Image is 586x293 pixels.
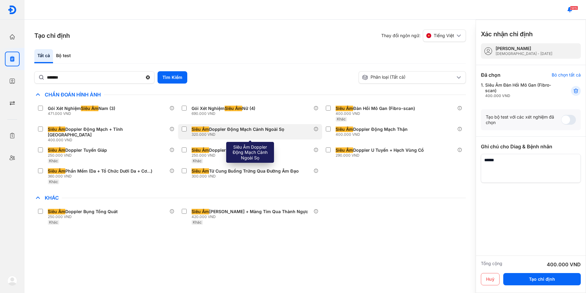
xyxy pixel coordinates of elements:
span: Chẩn Đoán Hình Ảnh [42,92,104,98]
div: Đàn Hồi Mô Gan (Fibro-scan) [336,106,415,111]
div: Gói Xét Nghiệm Nữ (4) [192,106,255,111]
span: Khác [42,195,62,201]
span: Khác [49,158,58,163]
div: Siêu Âm Đàn Hồi Mô Gan (Fibro-scan) [485,82,556,98]
div: 360.000 VND [48,174,155,179]
img: logo [7,276,17,286]
div: Bỏ chọn tất cả [552,72,581,78]
span: Siêu Âm [192,209,209,214]
div: Doppler Tuyến Vú [192,147,247,153]
span: Tiếng Việt [434,33,454,38]
span: Siêu Âm [336,147,353,153]
div: 420.000 VND [192,214,310,219]
div: 400.000 VND [336,132,410,137]
div: Tổng cộng [481,261,502,268]
div: 400.000 VND [336,111,417,116]
div: 250.000 VND [48,214,120,219]
span: Siêu Âm [225,106,242,111]
span: Khác [193,220,202,225]
div: Doppler Động Mạch + Tĩnh [GEOGRAPHIC_DATA] [48,127,167,138]
div: Doppler Tuyến Giáp [48,147,107,153]
div: [PERSON_NAME] [496,46,552,51]
span: 1815 [570,6,578,10]
div: 290.000 VND [336,153,426,158]
div: 471.000 VND [48,111,118,116]
div: 250.000 VND [192,153,249,158]
div: Tất cả [34,49,53,63]
div: Doppler Động Mạch Thận [336,127,408,132]
div: Doppler U Tuyến + Hạch Vùng Cổ [336,147,424,153]
h3: Xác nhận chỉ định [481,30,533,38]
span: Siêu Âm [336,106,353,111]
span: Siêu Âm [192,168,209,174]
div: Đã chọn [481,71,500,79]
span: Siêu Âm [48,147,65,153]
div: 400.000 VND [48,138,169,143]
span: Khác [49,179,58,184]
div: Thay đổi ngôn ngữ: [381,29,466,42]
div: 300.000 VND [192,174,301,179]
span: Siêu Âm [192,147,209,153]
span: Siêu Âm [192,127,209,132]
span: Khác [49,220,58,225]
div: 250.000 VND [48,153,109,158]
div: Doppler Động Mạch Cảnh Ngoài Sọ [192,127,284,132]
div: 1. [481,82,556,98]
span: Khác [337,117,346,121]
span: Siêu Âm [48,168,65,174]
div: Tạo bộ test với các xét nghiệm đã chọn [486,114,561,125]
button: Tìm Kiếm [158,71,187,84]
div: 400.000 VND [547,261,581,268]
span: Khác [193,158,202,163]
div: Bộ test [53,49,74,63]
div: Gói Xét Nghiệm Nam (3) [48,106,115,111]
div: Phần Mềm (Da + Tổ Chức Dưới Da + Cơ…) [48,168,152,174]
div: Tử Cung Buồng Trứng Qua Đường Âm Đạo [192,168,299,174]
h3: Tạo chỉ định [34,31,70,40]
img: logo [8,5,17,14]
span: Siêu Âm [48,127,65,132]
div: Ghi chú cho Diag & Bệnh nhân [481,143,581,150]
span: Siêu Âm [48,209,65,214]
div: Phân loại (Tất cả) [362,74,455,80]
div: 400.000 VND [485,93,556,98]
span: Siêu Âm [81,106,98,111]
div: 320.000 VND [192,132,287,137]
div: [PERSON_NAME] + Màng Tim Qua Thành Ngực [192,209,308,214]
button: Huỷ [481,273,500,285]
span: Siêu Âm [336,127,353,132]
div: 690.000 VND [192,111,258,116]
button: Tạo chỉ định [503,273,581,285]
div: Doppler Bụng Tổng Quát [48,209,118,214]
div: [DEMOGRAPHIC_DATA] - [DATE] [496,51,552,56]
